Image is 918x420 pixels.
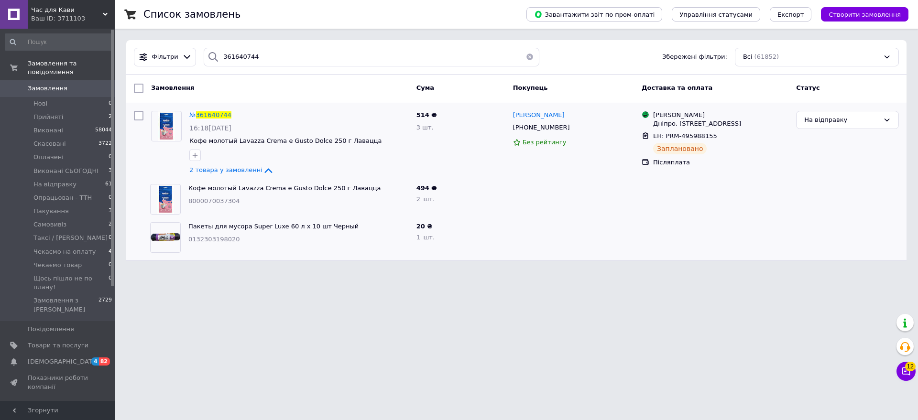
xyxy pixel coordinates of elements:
a: №361640744 [189,111,231,118]
span: Створити замовлення [829,11,901,18]
a: Фото товару [151,111,182,141]
span: [PHONE_NUMBER] [513,124,570,131]
span: Замовлення [28,84,67,93]
span: Експорт [777,11,804,18]
span: На відправку [33,180,76,189]
h1: Список замовлень [143,9,240,20]
img: Фото товару [158,111,175,141]
a: [PERSON_NAME] [513,111,565,120]
span: 3 [109,207,112,215]
a: Кофе молотый Lavazza Crema e Gusto Dolce 250 г Лавацца [189,137,382,144]
span: 0 [109,274,112,291]
span: [DEMOGRAPHIC_DATA] [28,357,98,366]
span: Без рейтингу [523,139,567,146]
span: 20 ₴ [416,223,433,230]
span: 2 шт. [416,195,435,203]
span: 3722 [98,140,112,148]
span: Самовивіз [33,220,66,229]
span: Замовлення та повідомлення [28,59,115,76]
span: 2 [109,113,112,121]
span: 58044 [95,126,112,135]
span: Покупець [513,84,548,91]
span: 4 [91,357,99,366]
span: 0 [109,194,112,202]
div: На відправку [804,115,879,125]
span: Всі [743,53,753,62]
input: Пошук [5,33,113,51]
span: 514 ₴ [416,111,437,118]
span: 61 [105,180,112,189]
input: Пошук за номером замовлення, ПІБ покупця, номером телефону, Email, номером накладної [204,48,539,66]
span: Чекаємо на оплату [33,248,96,256]
span: Час для Кави [31,6,103,14]
span: 0132303198020 [188,236,240,243]
span: 494 ₴ [416,184,437,192]
span: Пакування [33,207,69,215]
span: Товари та послуги [28,341,88,350]
button: Очистить [520,48,539,66]
span: 0 [109,153,112,162]
a: Кофе молотый Lavazza Crema e Gusto Dolce 250 г Лавацца [188,184,381,192]
span: Статус [796,84,820,91]
div: Заплановано [653,143,707,154]
span: 0 [109,99,112,108]
span: Щось пішло не по плану! [33,274,109,291]
a: Створити замовлення [811,11,908,18]
span: Повідомлення [28,325,74,334]
span: ЕН: PRM-495988155 [653,132,717,140]
span: 2 товара у замовленні [189,167,262,174]
span: Оплачені [33,153,64,162]
span: Фільтри [152,53,178,62]
span: Панель управління [28,399,88,416]
a: 2 товара у замовленні [189,166,274,173]
button: Чат з покупцем12 [896,362,916,381]
span: 2729 [98,296,112,313]
span: Показники роботи компанії [28,374,88,391]
span: Виконані [33,126,63,135]
button: Завантажити звіт по пром-оплаті [526,7,662,22]
img: Фото товару [151,233,180,242]
span: Таксі / [PERSON_NAME] [33,234,108,242]
div: Післяплата [653,158,788,167]
span: Управління статусами [679,11,753,18]
span: 16:18[DATE] [189,124,231,132]
span: Чекаємо товар [33,261,82,269]
span: 12 [905,362,916,371]
div: Дніпро, [STREET_ADDRESS] [653,119,788,128]
span: Прийняті [33,113,63,121]
span: 8000070037304 [188,197,240,205]
img: Фото товару [157,184,174,214]
span: Збережені фільтри: [662,53,727,62]
span: 361640744 [196,111,231,118]
span: Завантажити звіт по пром-оплаті [534,10,655,19]
span: Замовлення [151,84,194,91]
span: 0 [109,261,112,269]
span: Скасовані [33,140,66,148]
span: 82 [99,357,110,366]
button: Управління статусами [672,7,760,22]
span: Опрацьован - ТТН [33,194,92,202]
span: Замовлення з [PERSON_NAME] [33,296,98,313]
span: Виконані СЬОГОДНІ [33,167,98,175]
span: 1 шт. [416,234,435,241]
span: № [189,111,196,118]
button: Створити замовлення [821,7,908,22]
div: [PERSON_NAME] [653,111,788,119]
span: Нові [33,99,47,108]
span: 4 [109,248,112,256]
span: Доставка та оплата [642,84,712,91]
div: Ваш ID: 3711103 [31,14,115,23]
button: Експорт [770,7,812,22]
span: [PERSON_NAME] [513,111,565,118]
span: Cума [416,84,434,91]
span: 2 [109,220,112,229]
a: Пакеты для мусора Super Luxe 60 л х 10 шт Черный [188,223,359,230]
span: (61852) [754,53,779,60]
span: 3 шт. [416,124,434,131]
span: 0 [109,234,112,242]
span: 3 [109,167,112,175]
